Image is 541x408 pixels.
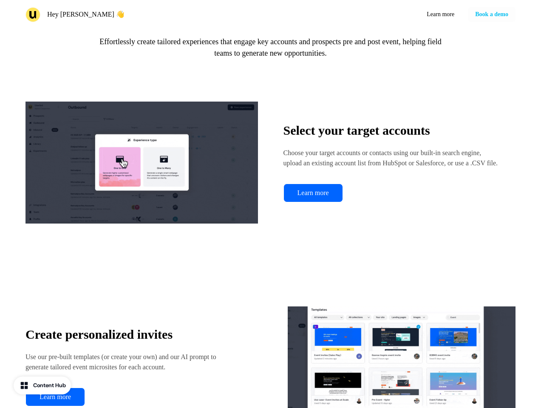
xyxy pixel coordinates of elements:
p: Choose your target accounts or contacts using our built-in search engine, upload an existing acco... [283,148,501,168]
p: Hey [PERSON_NAME] 👋 [47,9,125,20]
button: Book a demo [468,7,516,22]
p: Effortlessly create tailored experiences that engage key accounts and prospects pre and post even... [92,36,449,59]
button: Content Hub [14,377,71,394]
a: Learn more [25,388,85,406]
strong: Select your target accounts [283,123,430,137]
div: Content Hub [33,381,66,390]
a: Learn more [283,184,343,202]
p: Use our pre-built templates (or create your own) and our AI prompt to generate tailored event mic... [25,352,238,372]
strong: Create personalized invites [25,327,173,341]
a: Learn more [420,7,461,22]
